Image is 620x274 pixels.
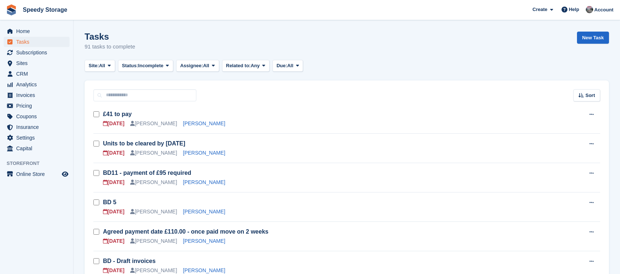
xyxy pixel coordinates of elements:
span: Tasks [16,37,60,47]
a: menu [4,143,70,154]
div: [DATE] [103,208,124,216]
a: menu [4,90,70,100]
span: Any [251,62,260,69]
a: BD 5 [103,199,116,205]
span: Insurance [16,122,60,132]
span: All [203,62,209,69]
a: menu [4,111,70,122]
a: menu [4,133,70,143]
a: menu [4,58,70,68]
span: Site: [89,62,99,69]
button: Assignee: All [176,60,219,72]
span: Subscriptions [16,47,60,58]
a: menu [4,69,70,79]
span: Capital [16,143,60,154]
a: [PERSON_NAME] [183,209,225,214]
div: [PERSON_NAME] [130,237,177,245]
a: menu [4,101,70,111]
span: Coupons [16,111,60,122]
span: Invoices [16,90,60,100]
a: [PERSON_NAME] [183,150,225,156]
div: [PERSON_NAME] [130,208,177,216]
div: [PERSON_NAME] [130,120,177,127]
span: Create [532,6,547,13]
a: Preview store [61,170,70,179]
span: Related to: [226,62,251,69]
a: menu [4,37,70,47]
button: Related to: Any [222,60,270,72]
span: Home [16,26,60,36]
img: stora-icon-8386f47178a22dfd0bd8f6a31ec36ba5ce8667c1dd55bd0f319d3a0aa187defe.svg [6,4,17,15]
a: Agreed payment date £110.00 - once paid move on 2 weeks [103,228,268,235]
a: menu [4,79,70,90]
div: [PERSON_NAME] [130,179,177,186]
a: New Task [577,32,609,44]
a: £41 to pay [103,111,132,117]
a: menu [4,26,70,36]
a: menu [4,122,70,132]
a: menu [4,169,70,179]
a: menu [4,47,70,58]
span: Storefront [7,160,73,167]
span: Status: [122,62,138,69]
span: Due: [277,62,287,69]
span: Analytics [16,79,60,90]
button: Due: All [272,60,303,72]
span: Help [569,6,579,13]
span: Account [594,6,613,14]
a: BD - Draft invoices [103,258,156,264]
span: All [287,62,293,69]
span: Sort [585,92,595,99]
div: [DATE] [103,120,124,127]
span: All [99,62,105,69]
div: [DATE] [103,237,124,245]
span: Pricing [16,101,60,111]
a: [PERSON_NAME] [183,267,225,273]
img: Dan Jackson [586,6,593,13]
button: Status: Incomplete [118,60,173,72]
span: Online Store [16,169,60,179]
div: [DATE] [103,179,124,186]
a: BD11 - payment of £95 required [103,170,191,176]
span: Incomplete [138,62,164,69]
a: [PERSON_NAME] [183,238,225,244]
a: [PERSON_NAME] [183,120,225,126]
span: Assignee: [180,62,203,69]
span: Sites [16,58,60,68]
p: 91 tasks to complete [85,43,135,51]
div: [DATE] [103,149,124,157]
a: Speedy Storage [20,4,70,16]
span: Settings [16,133,60,143]
span: CRM [16,69,60,79]
div: [PERSON_NAME] [130,149,177,157]
a: Units to be cleared by [DATE] [103,140,185,147]
h1: Tasks [85,32,135,42]
button: Site: All [85,60,115,72]
a: [PERSON_NAME] [183,179,225,185]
